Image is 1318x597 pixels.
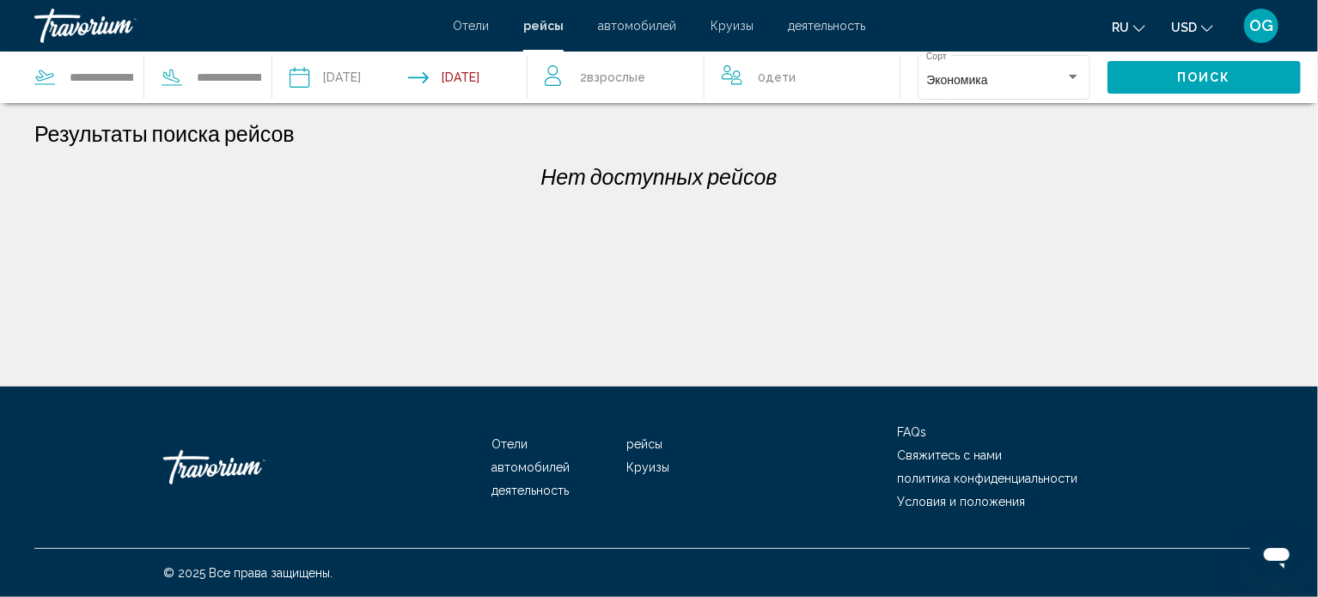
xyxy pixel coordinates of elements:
button: Return date: Nov 27, 2025 [408,52,479,103]
a: автомобилей [491,460,570,474]
span: 2 [581,65,646,89]
a: деятельность [491,484,569,497]
a: Travorium [163,442,335,493]
button: Change currency [1171,15,1213,40]
span: ru [1112,21,1129,34]
a: рейсы [523,19,564,33]
span: Взрослые [588,70,646,84]
a: Круизы [711,19,754,33]
button: Travelers: 2 adults, 0 children [528,52,900,103]
a: Travorium [34,9,436,43]
a: Круизы [627,460,670,474]
h1: Результаты поиска рейсов [34,120,295,146]
a: Отели [453,19,489,33]
iframe: Schaltfläche zum Öffnen des Messaging-Fensters [1249,528,1304,583]
a: политика конфиденциальности [897,472,1077,485]
a: автомобилей [598,19,676,33]
a: рейсы [627,437,663,451]
span: © 2025 Все права защищены. [163,566,333,580]
span: Поиск [1177,71,1231,85]
a: FAQs [897,425,926,439]
span: 0 [758,65,796,89]
span: OG [1249,17,1273,34]
p: Нет доступных рейсов [34,163,1284,189]
span: Дети [766,70,796,84]
button: Поиск [1107,61,1301,93]
a: Свяжитесь с нами [897,448,1002,462]
button: Change language [1112,15,1145,40]
button: Depart date: Nov 23, 2025 [290,52,361,103]
button: User Menu [1239,8,1284,44]
span: USD [1171,21,1197,34]
a: Условия и положения [897,495,1025,509]
span: Экономика [926,73,987,87]
a: деятельность [788,19,865,33]
a: Отели [491,437,528,451]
